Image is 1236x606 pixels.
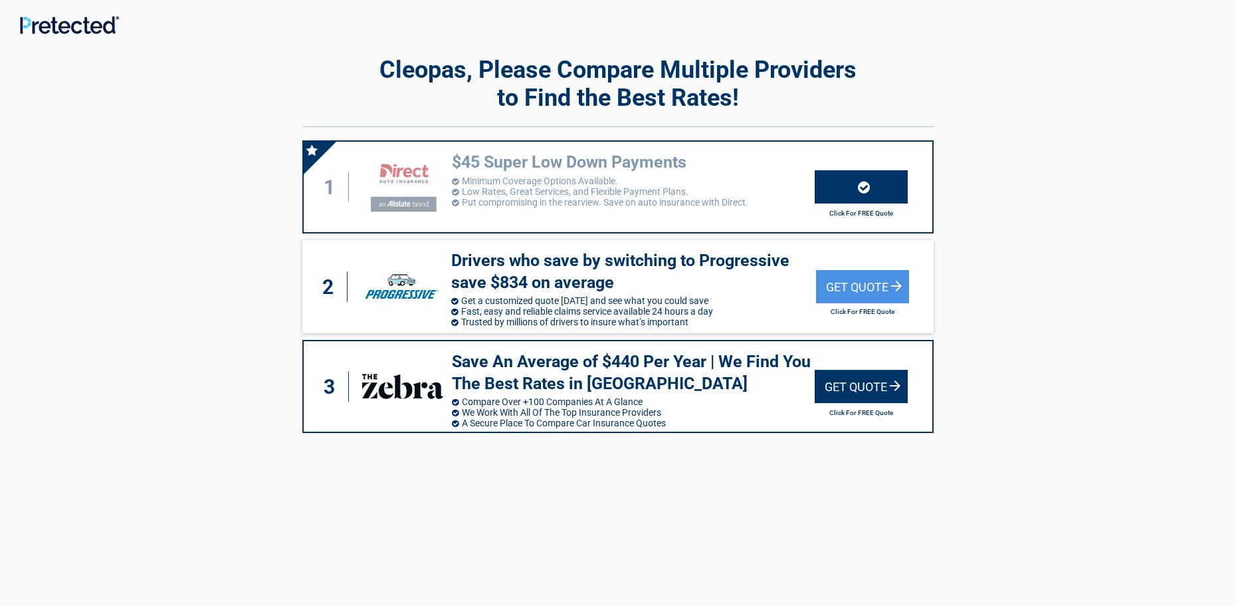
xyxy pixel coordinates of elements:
div: 2 [316,272,348,302]
img: Main Logo [20,16,119,34]
div: 1 [317,172,349,202]
div: Get Quote [816,270,909,303]
div: Get Quote [815,370,908,403]
li: We Work With All Of The Top Insurance Providers [452,407,815,418]
li: Get a customized quote [DATE] and see what you could save [451,295,815,306]
img: directauto's logo [360,154,445,220]
h2: Cleopas, Please Compare Multiple Providers to Find the Best Rates! [302,56,934,112]
h2: Click For FREE Quote [815,210,908,217]
h2: Click For FREE Quote [816,308,909,315]
img: thezebra's logo [360,366,445,407]
div: 3 [317,372,349,402]
li: Fast, easy and reliable claims service available 24 hours a day [451,306,815,317]
li: Low Rates, Great Services, and Flexible Payment Plans. [452,186,815,197]
h3: Save An Average of $440 Per Year | We Find You The Best Rates in [GEOGRAPHIC_DATA] [452,351,815,394]
img: progressive's logo [359,266,445,307]
li: Trusted by millions of drivers to insure what’s important [451,317,815,327]
h3: Drivers who save by switching to Progressive save $834 on average [451,250,815,293]
h2: Click For FREE Quote [815,409,908,416]
li: Put compromising in the rearview. Save on auto insurance with Direct. [452,197,815,208]
li: Compare Over +100 Companies At A Glance [452,396,815,407]
li: A Secure Place To Compare Car Insurance Quotes [452,418,815,428]
h3: $45 Super Low Down Payments [452,152,815,174]
li: Minimum Coverage Options Available. [452,176,815,186]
